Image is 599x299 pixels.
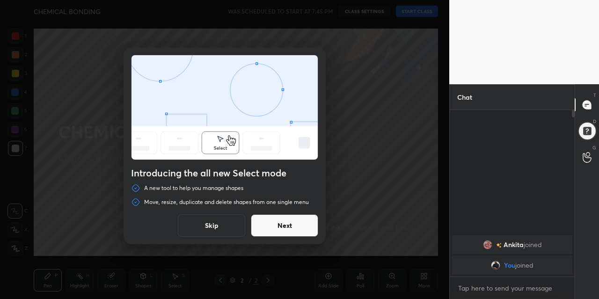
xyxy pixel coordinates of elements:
button: Skip [178,214,245,237]
p: Chat [450,85,480,109]
button: Next [251,214,318,237]
p: Move, resize, duplicate and delete shapes from one single menu [144,198,309,206]
span: joined [515,262,533,269]
span: joined [524,241,542,248]
p: D [593,118,596,125]
img: 3 [483,240,492,249]
span: Ankita [504,241,524,248]
h4: Introducing the all new Select mode [131,168,318,179]
img: no-rating-badge.077c3623.svg [496,243,502,248]
p: A new tool to help you manage shapes [144,184,243,192]
span: You [504,262,515,269]
p: T [593,92,596,99]
img: faa59a2d31d341bfac7998e9f8798381.jpg [491,261,500,270]
div: grid [450,233,575,277]
div: animation [131,55,318,161]
p: G [592,144,596,151]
